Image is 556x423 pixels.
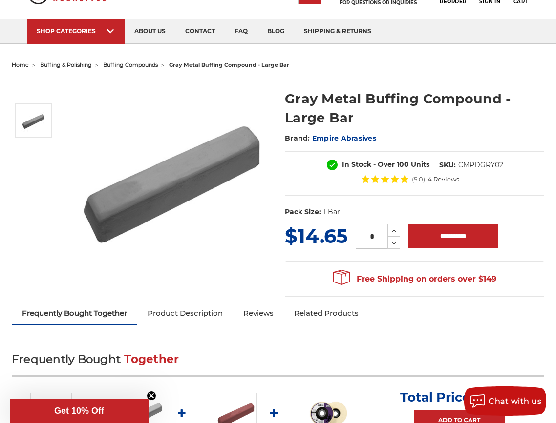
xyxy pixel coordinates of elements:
[412,176,425,182] span: (5.0)
[285,224,348,248] span: $14.65
[10,399,149,423] div: Get 10% OffClose teaser
[12,302,137,324] a: Frequently Bought Together
[125,19,175,44] a: about us
[54,406,104,416] span: Get 10% Off
[225,19,257,44] a: faq
[397,160,409,169] span: 100
[257,19,294,44] a: blog
[40,61,92,68] a: buffing & polishing
[400,389,519,405] p: Total Price:
[333,269,496,289] span: Free Shipping on orders over $149
[312,134,376,142] a: Empire Abrasives
[124,352,179,366] span: Together
[411,160,429,169] span: Units
[285,207,321,217] dt: Pack Size:
[458,160,503,170] dd: CMPDGRY02
[103,61,158,68] a: buffing compounds
[12,61,29,68] a: home
[373,160,395,169] span: - Over
[285,134,310,142] span: Brand:
[285,89,544,127] h1: Gray Metal Buffing Compound - Large Bar
[175,19,225,44] a: contact
[323,207,340,217] dd: 1 Bar
[428,176,459,182] span: 4 Reviews
[73,79,268,274] img: Gray Buffing Compound
[21,108,45,133] img: Gray Buffing Compound
[12,352,121,366] span: Frequently Bought
[137,302,233,324] a: Product Description
[233,302,284,324] a: Reviews
[37,27,115,35] div: SHOP CATEGORIES
[284,302,369,324] a: Related Products
[147,391,156,401] button: Close teaser
[464,386,546,416] button: Chat with us
[439,160,456,170] dt: SKU:
[342,160,371,169] span: In Stock
[169,61,289,68] span: gray metal buffing compound - large bar
[294,19,381,44] a: shipping & returns
[489,397,541,406] span: Chat with us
